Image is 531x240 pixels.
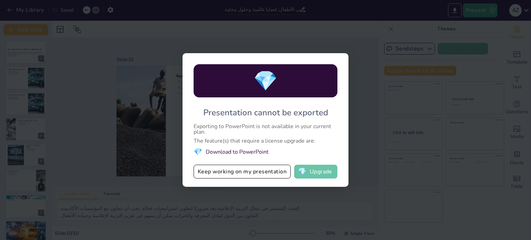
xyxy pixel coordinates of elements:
[253,68,278,94] span: diamond
[203,107,328,118] div: Presentation cannot be exported
[194,147,337,156] li: Download to PowerPoint
[294,165,337,179] button: diamondUpgrade
[298,168,307,175] span: diamond
[194,138,337,144] div: The feature(s) that require a license upgrade are:
[194,124,337,135] div: Exporting to PowerPoint is not available in your current plan.
[194,165,291,179] button: Keep working on my presentation
[194,147,202,156] span: diamond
